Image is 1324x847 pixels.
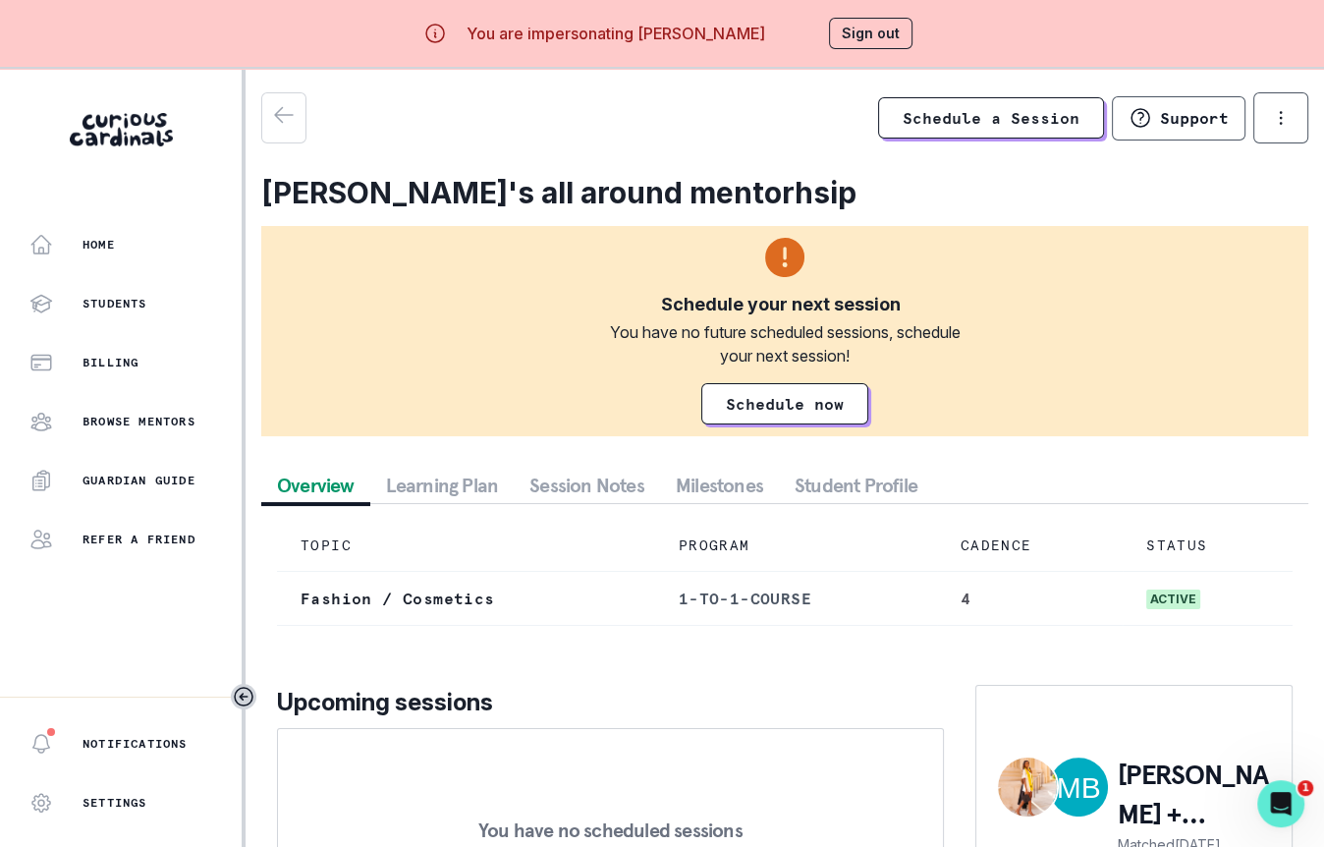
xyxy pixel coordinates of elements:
p: Refer a friend [83,532,195,547]
button: Student Profile [779,468,933,503]
button: Session Notes [514,468,660,503]
td: TOPIC [277,520,655,572]
button: Support [1112,96,1245,141]
p: Home [83,237,115,253]
button: Toggle sidebar [231,684,256,709]
button: Sign out [829,18,912,49]
div: You have no future scheduled sessions, schedule your next session! [596,320,973,367]
td: PROGRAM [655,520,937,572]
img: Francesca Nyakora [998,758,1057,817]
iframe: Intercom live chat [1257,780,1304,827]
td: 4 [937,572,1123,626]
div: Schedule your next session [661,293,901,316]
p: You have no scheduled sessions [478,820,743,840]
p: Guardian Guide [83,473,195,488]
p: [PERSON_NAME] + Madison [1118,756,1272,834]
img: Madison Brown [1049,758,1108,817]
p: Support [1160,108,1229,128]
span: active [1146,590,1200,609]
td: STATUS [1123,520,1293,572]
img: Curious Cardinals Logo [70,113,173,146]
button: Milestones [660,468,779,503]
p: Settings [83,795,147,811]
td: 1-to-1-course [655,572,937,626]
button: Overview [261,468,370,503]
span: 1 [1297,780,1313,796]
p: Upcoming sessions [277,685,944,720]
h2: [PERSON_NAME]'s all around mentorhsip [261,175,1308,210]
p: Students [83,296,147,311]
button: options [1253,92,1308,143]
a: Schedule now [701,383,868,424]
p: Notifications [83,736,188,752]
p: You are impersonating [PERSON_NAME] [467,22,765,45]
button: Learning Plan [370,468,515,503]
a: Schedule a Session [878,97,1104,139]
td: CADENCE [937,520,1123,572]
td: Fashion / Cosmetics [277,572,655,626]
p: Browse Mentors [83,414,195,429]
p: Billing [83,355,138,370]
